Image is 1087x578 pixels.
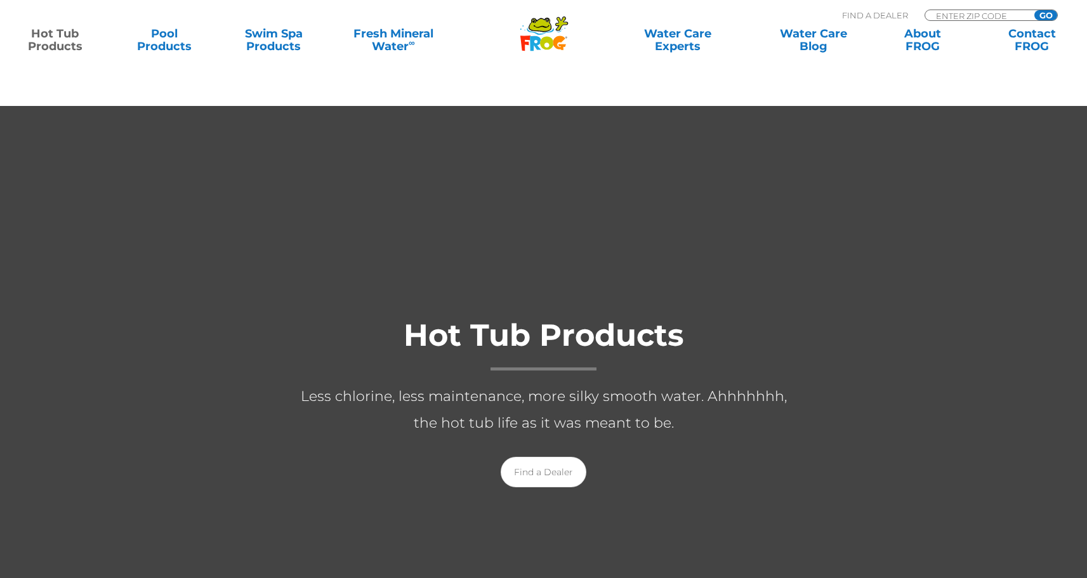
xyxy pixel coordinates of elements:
[409,37,415,48] sup: ∞
[340,27,446,53] a: Fresh MineralWater∞
[501,457,586,487] a: Find a Dealer
[231,27,316,53] a: Swim SpaProducts
[290,383,798,437] p: Less chlorine, less maintenance, more silky smooth water. Ahhhhhhh, the hot tub life as it was me...
[609,27,746,53] a: Water CareExperts
[290,319,798,371] h1: Hot Tub Products
[1034,10,1057,20] input: GO
[842,10,908,21] p: Find A Dealer
[935,10,1020,21] input: Zip Code Form
[989,27,1074,53] a: ContactFROG
[771,27,856,53] a: Water CareBlog
[122,27,207,53] a: PoolProducts
[13,27,98,53] a: Hot TubProducts
[880,27,965,53] a: AboutFROG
